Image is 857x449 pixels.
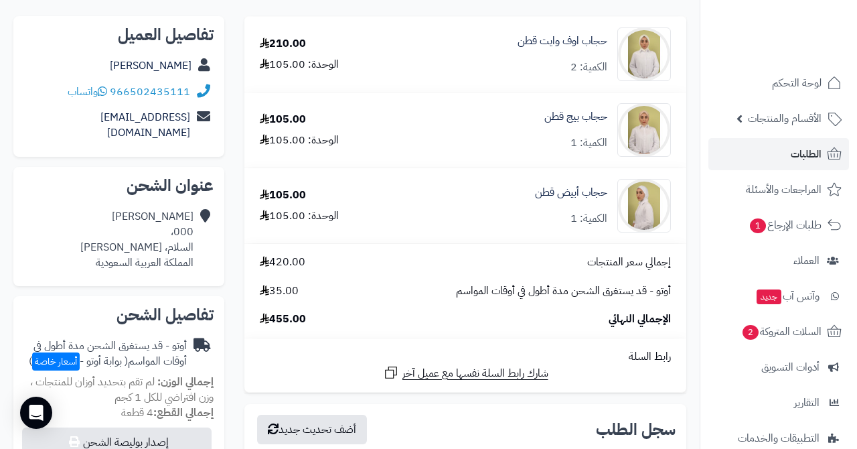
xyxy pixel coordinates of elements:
[618,179,670,233] img: 1656323440-%D8%AD%D8%AC%D8%A7%D8%A8%20%D9%82%D8%B7%D9%86%20%D8%A7%D8%A8%D9%8A%D8%B6-90x90.JPG
[738,429,820,448] span: التطبيقات والخدمات
[121,405,214,421] small: 4 قطعة
[749,216,822,235] span: طلبات الإرجاع
[746,180,822,199] span: المراجعات والأسئلة
[791,145,822,164] span: الطلبات
[748,109,822,128] span: الأقسام والمنتجات
[100,109,190,141] a: [EMAIL_ADDRESS][DOMAIN_NAME]
[157,374,214,390] strong: إجمالي الوزن:
[110,58,191,74] a: [PERSON_NAME]
[708,387,849,419] a: التقارير
[708,174,849,206] a: المراجعات والأسئلة
[30,374,214,405] span: لم تقم بتحديد أوزان للمنتجات ، وزن افتراضي للكل 1 كجم
[708,351,849,383] a: أدوات التسويق
[750,218,766,233] span: 1
[402,366,548,381] span: شارك رابط السلة نفسها مع عميل آخر
[518,34,607,49] a: حجاب اوف وايت قطن
[260,283,299,299] span: 35.00
[32,352,80,371] span: أسعار خاصة
[24,27,214,43] h2: تفاصيل العميل
[708,67,849,99] a: لوحة التحكم
[260,36,306,52] div: 210.00
[570,60,607,75] div: الكمية: 2
[755,287,820,306] span: وآتس آب
[24,338,187,369] div: أوتو - قد يستغرق الشحن مدة أطول في أوقات المواسم
[587,255,671,270] span: إجمالي سعر المنتجات
[708,138,849,170] a: الطلبات
[260,112,306,127] div: 105.00
[766,10,844,38] img: logo-2.png
[68,84,107,100] a: واتساب
[260,188,306,203] div: 105.00
[596,422,676,438] h3: سجل الطلب
[153,405,214,421] strong: إجمالي القطع:
[260,133,339,148] div: الوحدة: 105.00
[260,255,305,270] span: 420.00
[110,84,190,100] a: 966502435111
[708,245,849,277] a: العملاء
[383,365,548,381] a: شارك رابط السلة نفسها مع عميل آخر
[743,325,759,340] span: 2
[793,251,820,270] span: العملاء
[741,322,822,341] span: السلات المتروكة
[20,397,52,429] div: Open Intercom Messenger
[794,393,820,412] span: التقارير
[29,353,128,369] span: ( بوابة أوتو - )
[257,415,367,444] button: أضف تحديث جديد
[80,209,193,270] div: [PERSON_NAME] 000، السلام، [PERSON_NAME] المملكة العربية السعودية
[260,312,306,327] span: 455.00
[456,283,671,299] span: أوتو - قد يستغرق الشحن مدة أطول في أوقات المواسم
[250,349,681,365] div: رابط السلة
[618,27,670,81] img: 1645010759-%D9%82%D8%B7%D9%86%20%D8%A7%D9%88%D9%81%20%D9%88%D8%A7%D9%8A%D8%AA%20%D8%AD%D8%AC%D8%A...
[24,307,214,323] h2: تفاصيل الشحن
[570,211,607,227] div: الكمية: 1
[708,280,849,312] a: وآتس آبجديد
[708,316,849,348] a: السلات المتروكة2
[260,57,339,72] div: الوحدة: 105.00
[609,312,671,327] span: الإجمالي النهائي
[260,208,339,224] div: الوحدة: 105.00
[24,178,214,194] h2: عنوان الشحن
[618,103,670,157] img: 1645010987-%D9%82%D8%B7%D9%86%20%D8%A8%D9%8A%D8%AC%20%D8%AD%D8%AC%D8%A7%D8%A8-90x90.JPG
[772,74,822,92] span: لوحة التحكم
[757,290,781,304] span: جديد
[570,135,607,151] div: الكمية: 1
[535,185,607,200] a: حجاب أبيض قطن
[708,209,849,241] a: طلبات الإرجاع1
[761,358,820,377] span: أدوات التسويق
[544,109,607,125] a: حجاب بيج قطن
